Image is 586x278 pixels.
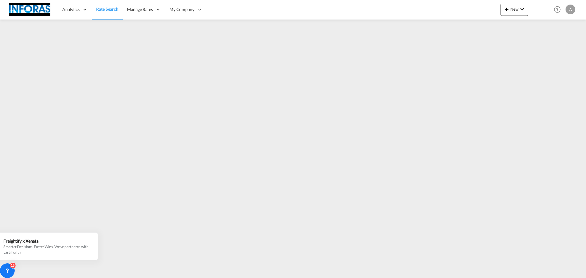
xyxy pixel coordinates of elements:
[503,5,510,13] md-icon: icon-plus 400-fg
[501,4,528,16] button: icon-plus 400-fgNewicon-chevron-down
[552,4,562,15] span: Help
[552,4,566,15] div: Help
[62,6,80,13] span: Analytics
[169,6,194,13] span: My Company
[566,5,575,14] div: A
[503,7,526,12] span: New
[519,5,526,13] md-icon: icon-chevron-down
[96,6,118,12] span: Rate Search
[9,3,50,16] img: eff75c7098ee11eeb65dd1c63e392380.jpg
[127,6,153,13] span: Manage Rates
